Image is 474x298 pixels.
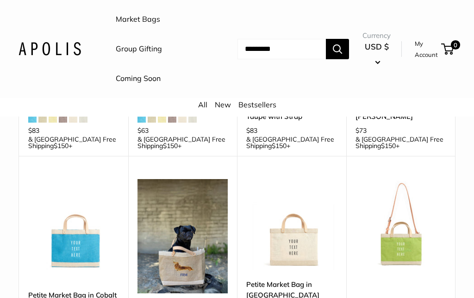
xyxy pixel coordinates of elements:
[326,39,349,59] button: Search
[246,126,257,135] span: $83
[415,38,438,61] a: My Account
[28,179,119,270] a: Petite Market Bag in CobaltPetite Market Bag in Cobalt
[237,39,326,59] input: Search...
[246,179,337,270] a: Petite Market Bag in OatPetite Market Bag in Oat
[381,142,396,150] span: $150
[215,100,231,109] a: New
[116,12,160,26] a: Market Bags
[137,136,228,149] span: & [GEOGRAPHIC_DATA] Free Shipping +
[362,39,391,69] button: USD $
[163,142,178,150] span: $150
[365,42,389,51] span: USD $
[362,29,391,42] span: Currency
[116,72,161,86] a: Coming Soon
[442,43,454,55] a: 0
[246,136,337,149] span: & [GEOGRAPHIC_DATA] Free Shipping +
[246,179,337,270] img: Petite Market Bag in Oat
[28,136,119,149] span: & [GEOGRAPHIC_DATA] Free Shipping +
[272,142,287,150] span: $150
[355,126,367,135] span: $73
[19,42,81,56] img: Apolis
[451,40,460,50] span: 0
[28,179,119,270] img: Petite Market Bag in Cobalt
[355,136,446,149] span: & [GEOGRAPHIC_DATA] Free Shipping +
[355,179,446,270] a: Petite Market Bag in Chartreuse with StrapPetite Market Bag in Chartreuse with Strap
[28,126,39,135] span: $83
[116,42,162,56] a: Group Gifting
[198,100,207,109] a: All
[137,126,149,135] span: $63
[54,142,69,150] span: $150
[238,100,276,109] a: Bestsellers
[355,179,446,270] img: Petite Market Bag in Chartreuse with Strap
[137,179,228,293] img: The Limited Pets Collection: Inspired by Your Best Friends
